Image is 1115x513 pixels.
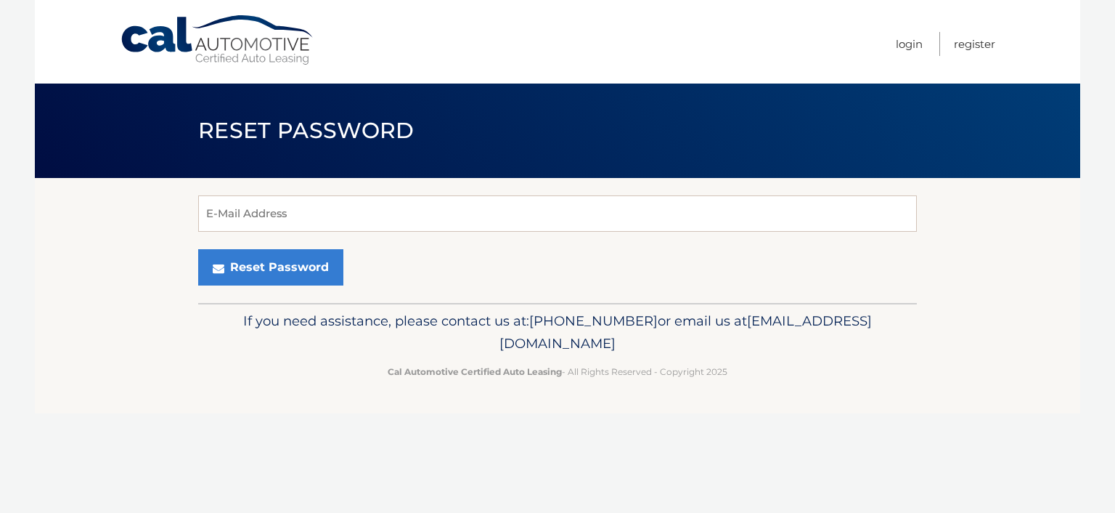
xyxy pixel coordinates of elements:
[198,117,414,144] span: Reset Password
[529,312,658,329] span: [PHONE_NUMBER]
[954,32,995,56] a: Register
[198,249,343,286] button: Reset Password
[198,195,917,232] input: E-Mail Address
[388,366,562,377] strong: Cal Automotive Certified Auto Leasing
[120,15,316,66] a: Cal Automotive
[896,32,923,56] a: Login
[208,364,907,379] p: - All Rights Reserved - Copyright 2025
[208,310,907,356] p: If you need assistance, please contact us at: or email us at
